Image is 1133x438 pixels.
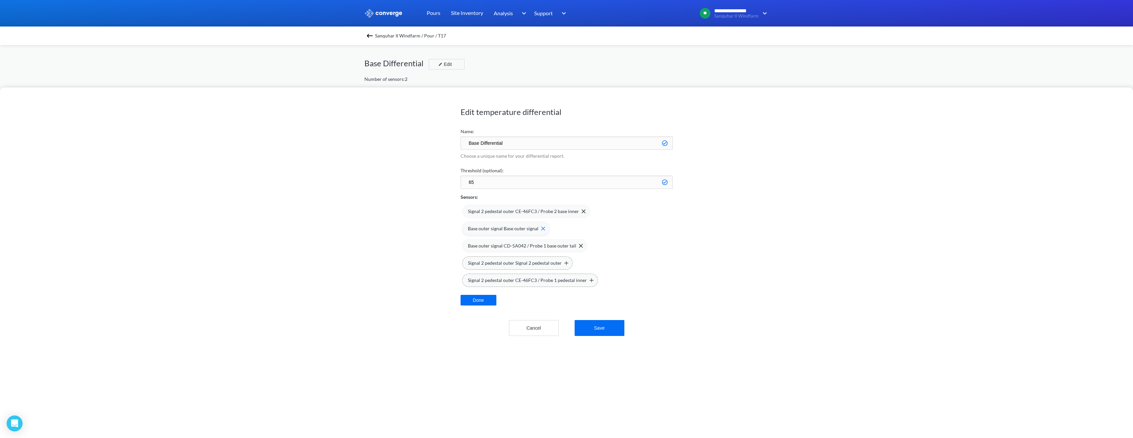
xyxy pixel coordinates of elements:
span: Sanquhar II Windfarm [714,14,758,19]
img: plus.svg [590,278,594,282]
label: Name: [461,128,673,135]
span: Support [534,9,553,17]
input: Eg. TempDiff Deep Pour Basement C1sX [461,137,673,150]
span: Base outer signal Base outer signal [468,225,538,232]
h1: Edit temperature differential [461,107,673,117]
div: Open Intercom Messenger [7,415,23,431]
button: Cancel [509,320,559,336]
img: downArrow.svg [758,9,769,17]
img: close-icon-hover.svg [541,227,545,231]
span: Signal 2 pedestal outer CE-46FC3 / Probe 2 base inner [468,208,579,215]
span: Signal 2 pedestal outer CE-46FC3 / Probe 1 pedestal inner [468,277,587,284]
span: Analysis [494,9,513,17]
label: Threshold (optional): [461,167,673,174]
p: Sensors: [461,193,478,201]
img: logo_ewhite.svg [364,9,403,18]
button: Done [461,295,496,305]
img: plus.svg [564,261,568,265]
input: Eg. 28°C [461,176,673,189]
button: Save [575,320,624,336]
img: downArrow.svg [557,9,568,17]
img: backspace.svg [366,32,374,40]
span: Base outer signal CD-5A042 / Probe 1 base outer tail [468,242,576,249]
span: Signal 2 pedestal outer Signal 2 pedestal outer [468,259,562,267]
span: Sanquhar II Windfarm / Pour / T17 [375,31,446,40]
img: close-icon.svg [582,209,586,213]
img: close-icon.svg [579,244,583,248]
img: downArrow.svg [517,9,528,17]
p: Choose a unique name for your differential report. [461,152,673,160]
